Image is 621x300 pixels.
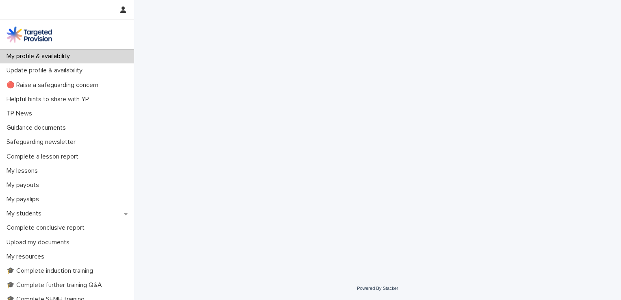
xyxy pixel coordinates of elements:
p: TP News [3,110,39,117]
img: M5nRWzHhSzIhMunXDL62 [7,26,52,43]
a: Powered By Stacker [357,286,398,291]
p: 🔴 Raise a safeguarding concern [3,81,105,89]
p: Update profile & availability [3,67,89,74]
p: My students [3,210,48,217]
p: 🎓 Complete induction training [3,267,100,275]
p: Helpful hints to share with YP [3,96,96,103]
p: Safeguarding newsletter [3,138,82,146]
p: My profile & availability [3,52,76,60]
p: My resources [3,253,51,261]
p: My payouts [3,181,46,189]
p: 🎓 Complete further training Q&A [3,281,109,289]
p: Upload my documents [3,239,76,246]
p: My lessons [3,167,44,175]
p: My payslips [3,196,46,203]
p: Guidance documents [3,124,72,132]
p: Complete a lesson report [3,153,85,161]
p: Complete conclusive report [3,224,91,232]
